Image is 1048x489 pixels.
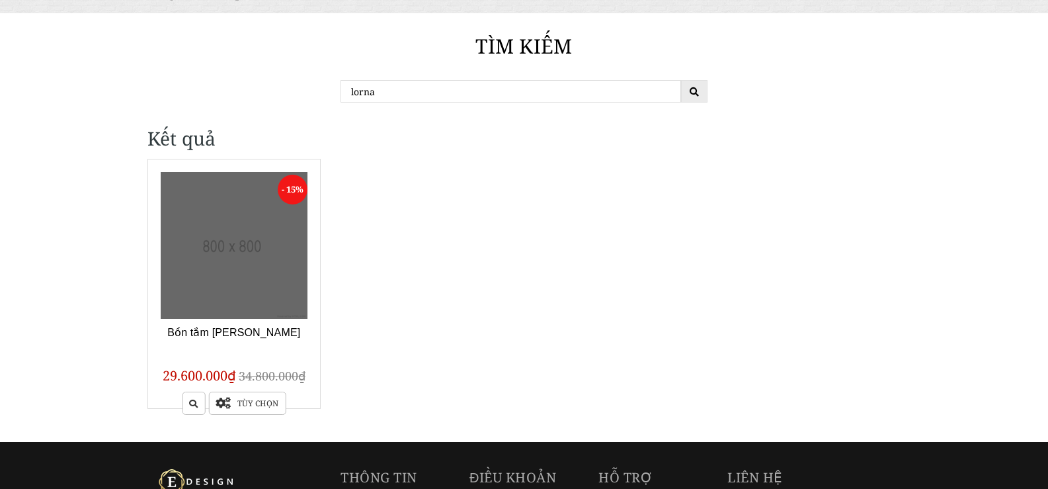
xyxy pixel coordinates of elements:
a: Thông tin [341,468,417,486]
a: Tùy chọn [208,392,286,415]
span: - 15% [278,175,307,204]
input: Tìm kiếm ... [341,80,681,103]
h1: Tìm kiếm [147,19,901,73]
span: 29.600.000₫ [163,367,236,384]
a: Bồn tắm [PERSON_NAME] [167,327,300,338]
h1: Kết quả [147,126,901,152]
span: Liên hệ [727,468,783,486]
span: 34.800.000₫ [239,368,305,384]
a: Hỗ trợ [598,468,653,486]
a: Điều khoản [469,468,556,486]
